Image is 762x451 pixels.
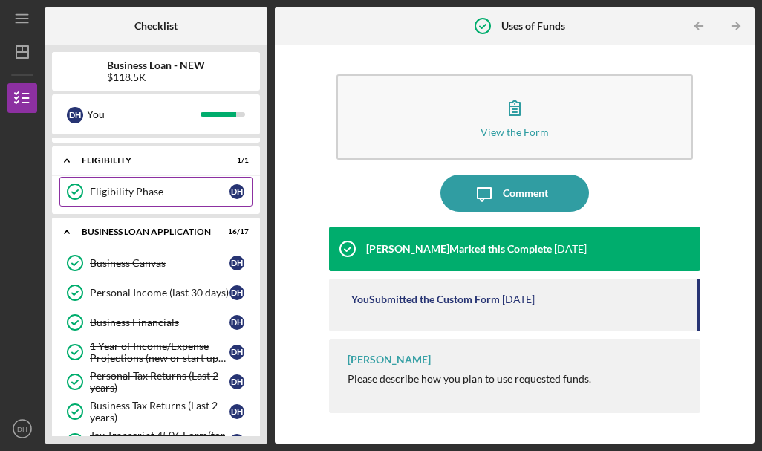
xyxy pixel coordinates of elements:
button: DH [7,414,37,444]
div: Business Tax Returns (Last 2 years) [90,400,229,424]
div: Eligibility Phase [90,186,229,198]
a: Business CanvasDH [59,248,253,278]
text: DH [17,425,27,433]
a: Personal Income (last 30 days)DH [59,278,253,308]
b: Uses of Funds [501,20,565,32]
div: 16 / 17 [222,227,249,236]
button: Comment [440,175,589,212]
div: Business Financials [90,317,229,328]
a: Eligibility PhaseDH [59,177,253,207]
div: Comment [503,175,548,212]
div: 1 / 1 [222,156,249,165]
div: Personal Tax Returns (Last 2 years) [90,370,229,394]
div: You [87,102,201,127]
div: [PERSON_NAME] [348,354,431,366]
time: 2025-08-29 22:00 [502,293,535,305]
a: Business FinancialsDH [59,308,253,337]
div: 1 Year of Income/Expense Projections (new or start up businesses over $50k) [90,340,229,364]
div: D H [229,184,244,199]
div: D H [229,315,244,330]
b: Business Loan - NEW [107,59,205,71]
div: Business Canvas [90,257,229,269]
div: View the Form [481,126,549,137]
b: Checklist [134,20,178,32]
div: [PERSON_NAME] Marked this Complete [366,243,552,255]
a: Personal Tax Returns (Last 2 years)DH [59,367,253,397]
div: You Submitted the Custom Form [351,293,500,305]
time: 2025-09-03 16:51 [554,243,587,255]
div: D H [229,404,244,419]
div: Please describe how you plan to use requested funds. [348,373,591,385]
div: D H [229,345,244,360]
div: BUSINESS LOAN APPLICATION [82,227,212,236]
a: 1 Year of Income/Expense Projections (new or start up businesses over $50k)DH [59,337,253,367]
div: D H [67,107,83,123]
div: Personal Income (last 30 days) [90,287,229,299]
div: D H [229,285,244,300]
div: $118.5K [107,71,205,83]
div: D H [229,374,244,389]
a: Business Tax Returns (Last 2 years)DH [59,397,253,426]
div: D H [229,256,244,270]
div: D H [229,434,244,449]
button: View the Form [336,74,694,160]
div: ELIGIBILITY [82,156,212,165]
